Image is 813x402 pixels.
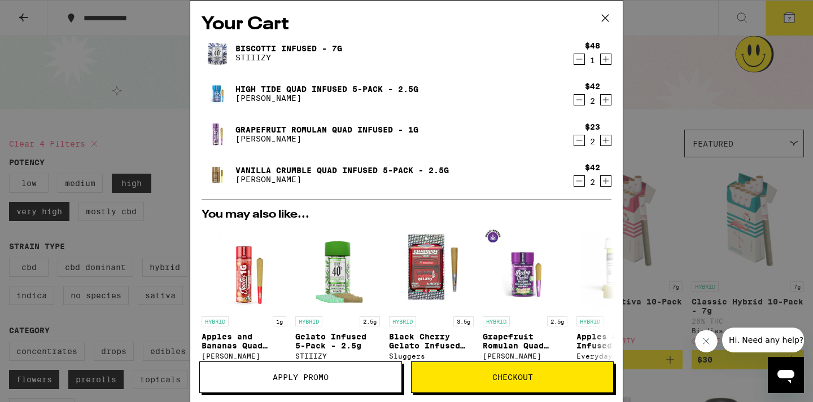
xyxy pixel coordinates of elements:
p: Black Cherry Gelato Infused 5-pack - 3.5g [389,332,474,350]
p: 1g [273,316,286,326]
iframe: Button to launch messaging window [768,357,804,393]
p: HYBRID [295,316,322,326]
img: Jeeter - Apples and Bananas Quad Infused - 1g [202,226,286,311]
a: Open page for Black Cherry Gelato Infused 5-pack - 3.5g from Sluggers [389,226,474,376]
p: [PERSON_NAME] [235,134,418,143]
img: Jeeter - Grapefruit Romulan Quad Infused 5-Pack - 2.5g [483,226,567,311]
p: 2.5g [547,316,567,326]
button: Decrement [574,135,585,146]
a: High Tide Quad Infused 5-Pack - 2.5g [235,85,418,94]
p: HYBRID [389,316,416,326]
div: [PERSON_NAME] [202,352,286,360]
img: Grapefruit Romulan Quad Infused - 1g [202,118,233,150]
div: $42 [585,163,600,172]
img: Sluggers - Black Cherry Gelato Infused 5-pack - 3.5g [389,226,474,311]
p: [PERSON_NAME] [235,94,418,103]
div: $42 [585,82,600,91]
div: STIIIZY [295,352,380,360]
button: Increment [600,175,611,187]
a: Open page for Grapefruit Romulan Quad Infused 5-Pack - 2.5g from Jeeter [483,226,567,376]
button: Decrement [574,175,585,187]
div: Everyday [576,352,661,360]
h2: You may also like... [202,209,611,220]
a: Vanilla Crumble Quad Infused 5-Pack - 2.5g [235,166,449,175]
a: Open page for Apples & Bananas Infused 5-Pack - 3.5g from Everyday [576,226,661,376]
button: Apply Promo [199,361,402,393]
img: High Tide Quad Infused 5-Pack - 2.5g [202,78,233,109]
p: Gelato Infused 5-Pack - 2.5g [295,332,380,350]
img: Everyday - Apples & Bananas Infused 5-Pack - 3.5g [576,226,661,311]
button: Checkout [411,361,614,393]
p: Apples and Bananas Quad Infused - 1g [202,332,286,350]
span: Checkout [492,373,533,381]
p: HYBRID [576,316,604,326]
div: 2 [585,178,600,187]
div: $48 [585,41,600,50]
div: 2 [585,96,600,105]
div: 1 [585,56,600,65]
a: Biscotti Infused - 7g [235,44,342,53]
p: STIIIZY [235,53,342,62]
p: Grapefruit Romulan Quad Infused 5-Pack - 2.5g [483,332,567,350]
div: [PERSON_NAME] [483,352,567,360]
button: Increment [600,135,611,146]
p: 2.5g [360,316,380,326]
a: Open page for Gelato Infused 5-Pack - 2.5g from STIIIZY [295,226,380,376]
button: Increment [600,54,611,65]
a: Open page for Apples and Bananas Quad Infused - 1g from Jeeter [202,226,286,376]
h2: Your Cart [202,12,611,37]
p: [PERSON_NAME] [235,175,449,184]
button: Decrement [574,54,585,65]
div: Sluggers [389,352,474,360]
button: Decrement [574,94,585,105]
div: 2 [585,137,600,146]
p: HYBRID [483,316,510,326]
p: Apples & Bananas Infused 5-Pack - 3.5g [576,332,661,350]
iframe: Close message [695,330,718,352]
img: STIIIZY - Gelato Infused 5-Pack - 2.5g [295,226,380,311]
button: Increment [600,94,611,105]
iframe: Message from company [722,328,804,352]
p: 3.5g [453,316,474,326]
span: Apply Promo [273,373,329,381]
div: $23 [585,122,600,131]
img: Biscotti Infused - 7g [202,37,233,69]
img: Vanilla Crumble Quad Infused 5-Pack - 2.5g [202,159,233,191]
a: Grapefruit Romulan Quad Infused - 1g [235,125,418,134]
